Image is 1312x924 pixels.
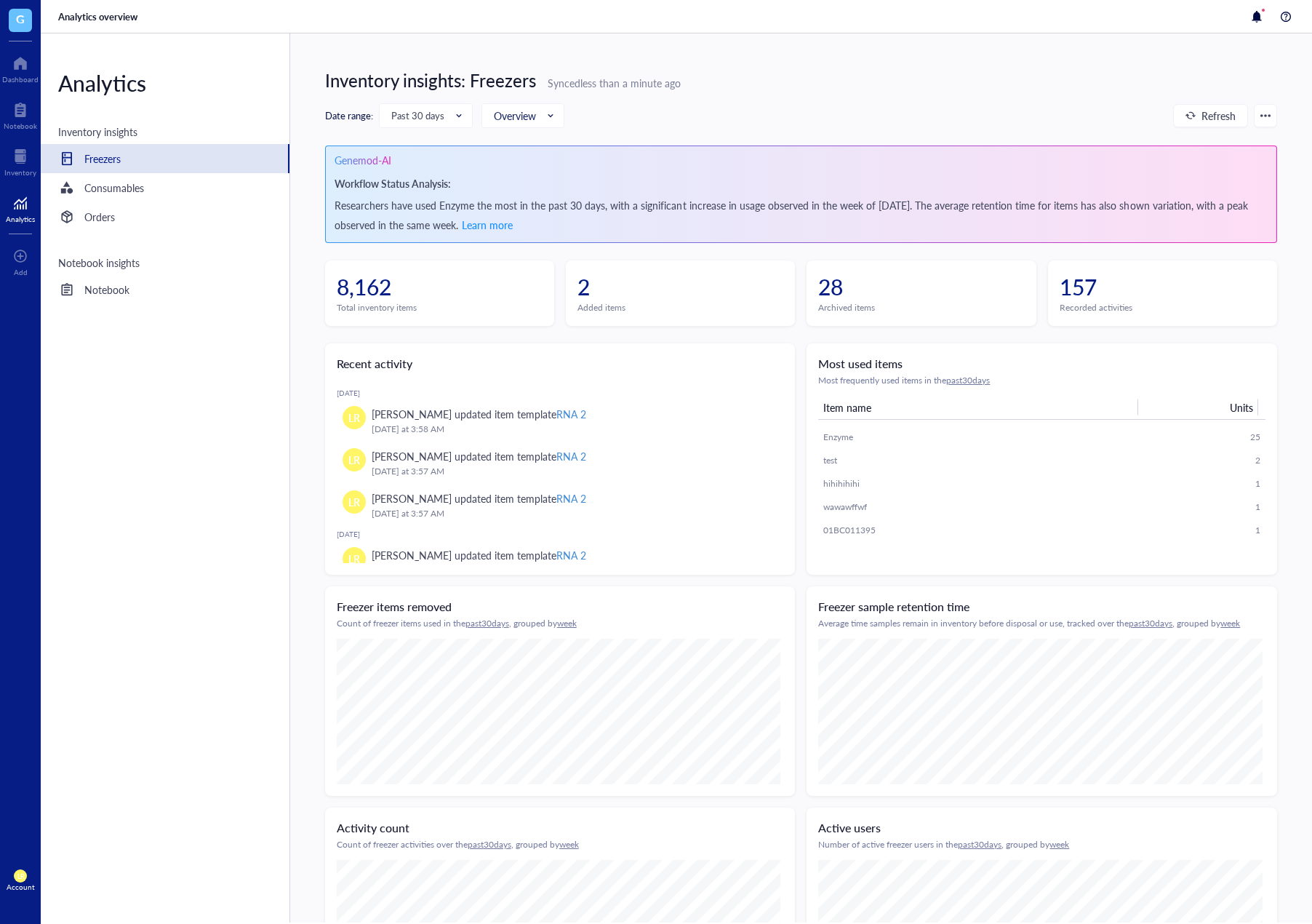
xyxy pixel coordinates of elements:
div: Activity count [337,819,409,837]
div: Genemod-AI [335,152,391,168]
a: LR[PERSON_NAME] updated item templateRNA 2[DATE] at 5:13 AM [337,541,784,584]
div: 8,162 [337,272,543,301]
a: Notebook [41,275,289,304]
div: [DATE] at 3:58 AM [372,422,772,437]
span: Learn more [462,218,513,232]
div: Most frequently used items in the [818,374,1265,387]
div: 25 [1148,431,1260,444]
div: Average time samples remain in inventory before disposal or use, tracked over the , grouped by [818,617,1265,630]
div: Notebook [84,282,129,298]
div: hihihihihi [823,477,969,490]
div: RNA 2 [556,407,586,421]
div: Researchers have used Enzyme the most in the past 30 days, with a significant increase in usage o... [335,197,1268,236]
div: 1 [1148,524,1260,537]
a: Orders [41,202,289,231]
span: LR [348,494,360,510]
div: Notebook insights [41,255,289,269]
div: Freezer sample retention time [818,598,969,616]
div: Freezers [84,151,121,167]
a: Freezers [41,144,289,173]
div: Archived items [818,301,1024,314]
span: Past 30 days [391,109,457,122]
th: Item name [818,396,1138,419]
span: LR [348,410,360,426]
u: week [1220,617,1240,629]
a: Inventory [4,145,36,177]
div: RNA 2 [556,491,586,506]
div: [DATE] [337,389,784,397]
div: Orders [84,209,115,225]
div: 1 [1148,477,1260,490]
u: past 30 days [958,838,1001,851]
div: 28 [818,272,1024,301]
span: LR [17,872,24,880]
div: Notebook [4,122,37,130]
span: Units [1230,400,1253,415]
div: Number of active freezer users in the , grouped by [818,838,1265,851]
a: LR[PERSON_NAME] updated item templateRNA 2[DATE] at 3:57 AM [337,485,784,527]
span: LR [348,452,360,468]
a: LR[PERSON_NAME] updated item templateRNA 2[DATE] at 3:57 AM [337,442,784,485]
div: Date range: [325,103,476,128]
div: Inventory insights [41,124,289,138]
div: Count of freezer activities over the , grouped by [337,838,784,851]
a: Consumables [41,173,289,202]
div: Inventory [4,168,36,177]
div: Add [14,268,28,276]
div: Consumables [84,180,144,196]
div: [DATE] [337,530,784,538]
div: Dashboard [2,75,39,84]
div: Analytics [41,68,289,97]
div: Synced less than a minute ago [548,75,681,91]
div: 2 [1148,454,1260,467]
div: [PERSON_NAME] updated item template [372,448,586,464]
a: Dashboard [2,52,39,84]
button: Refresh [1173,104,1248,127]
a: Notebook [4,98,37,130]
div: [DATE] at 3:57 AM [372,464,772,479]
div: Recorded activities [1060,301,1265,314]
u: past 30 days [946,374,990,386]
div: Added items [577,301,783,314]
div: Most used items [818,355,903,373]
a: Analytics [6,191,35,223]
div: 157 [1060,272,1265,301]
div: Active users [818,819,881,837]
a: LR[PERSON_NAME] updated item templateRNA 2[DATE] at 3:58 AM [337,400,784,442]
div: test [823,454,969,467]
u: past 30 days [468,838,511,851]
div: Total inventory items [337,301,543,314]
u: past 30 days [1129,617,1172,629]
span: G [16,9,25,28]
div: RNA 2 [556,449,586,463]
div: Count of freezer items used in the , grouped by [337,617,784,630]
button: Learn more [461,213,513,236]
div: Analytics [6,215,35,223]
span: Refresh [1201,110,1236,122]
u: past 30 days [465,617,509,629]
div: Overview [494,108,536,124]
div: Inventory insights: Freezers [325,68,536,92]
u: week [559,838,579,851]
div: Account [7,883,35,891]
div: Freezer items removed [337,598,452,616]
div: Workflow Status Analysis: [335,175,1268,191]
div: wawawffwf [823,501,969,514]
div: 01BC011395 [823,524,969,537]
div: [PERSON_NAME] updated item template [372,406,586,422]
div: Enzyme [823,431,969,444]
u: week [1049,838,1069,851]
div: Recent activity [337,355,412,373]
div: 1 [1148,501,1260,514]
a: Analytics overview [58,10,140,23]
div: 2 [577,272,783,301]
div: [DATE] at 3:57 AM [372,506,772,521]
u: week [557,617,577,629]
div: [PERSON_NAME] updated item template [372,490,586,506]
